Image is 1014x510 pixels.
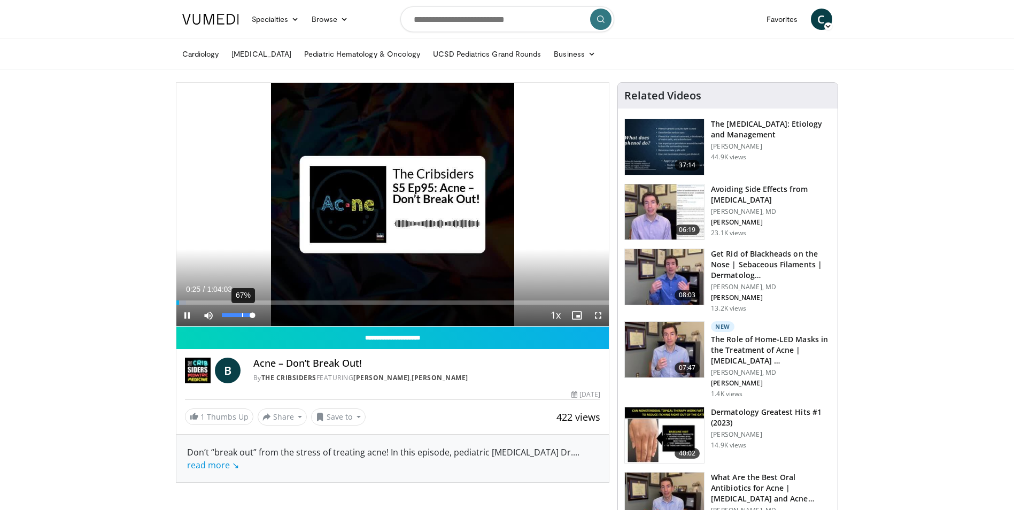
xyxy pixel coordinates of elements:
p: [PERSON_NAME], MD [711,368,831,377]
p: [PERSON_NAME] [711,430,831,439]
p: [PERSON_NAME] [711,379,831,388]
p: 1.4K views [711,390,742,398]
a: 1 Thumbs Up [185,408,253,425]
button: Playback Rate [545,305,566,326]
a: 07:47 New The Role of Home-LED Masks in the Treatment of Acne | [MEDICAL_DATA] … [PERSON_NAME], M... [624,321,831,398]
h4: Related Videos [624,89,701,102]
p: [PERSON_NAME], MD [711,283,831,291]
div: Volume Level [222,313,252,317]
span: 422 views [556,411,600,423]
h3: Dermatology Greatest Hits #1 (2023) [711,407,831,428]
h4: Acne – Don’t Break Out! [253,358,601,369]
button: Pause [176,305,198,326]
p: [PERSON_NAME] [711,142,831,151]
div: [DATE] [571,390,600,399]
h3: What Are the Best Oral Antibiotics for Acne | [MEDICAL_DATA] and Acne… [711,472,831,504]
a: [MEDICAL_DATA] [225,43,298,65]
a: read more ↘ [187,459,239,471]
a: 08:03 Get Rid of Blackheads on the Nose | Sebaceous Filaments | Dermatolog… [PERSON_NAME], MD [PE... [624,249,831,313]
h3: Get Rid of Blackheads on the Nose | Sebaceous Filaments | Dermatolog… [711,249,831,281]
a: Cardiology [176,43,226,65]
span: 37:14 [675,160,700,171]
a: Favorites [760,9,804,30]
a: Specialties [245,9,306,30]
span: / [203,285,205,293]
p: 13.2K views [711,304,746,313]
video-js: Video Player [176,83,609,327]
p: 14.9K views [711,441,746,450]
img: 167f4955-2110-4677-a6aa-4d4647c2ca19.150x105_q85_crop-smart_upscale.jpg [625,407,704,463]
input: Search topics, interventions [400,6,614,32]
span: 1 [200,412,205,422]
div: By FEATURING , [253,373,601,383]
span: 08:03 [675,290,700,300]
div: Don’t “break out” from the stress of treating acne! In this episode, pediatric [MEDICAL_DATA] Dr. [187,446,599,472]
span: 40:02 [675,448,700,459]
span: 07:47 [675,362,700,373]
button: Fullscreen [587,305,609,326]
h3: The Role of Home-LED Masks in the Treatment of Acne | [MEDICAL_DATA] … [711,334,831,366]
a: 37:14 The [MEDICAL_DATA]: Etiology and Management [PERSON_NAME] 44.9K views [624,119,831,175]
button: Share [258,408,307,426]
span: 0:25 [186,285,200,293]
a: [PERSON_NAME] [412,373,468,382]
a: Pediatric Hematology & Oncology [298,43,427,65]
img: c5af237d-e68a-4dd3-8521-77b3daf9ece4.150x105_q85_crop-smart_upscale.jpg [625,119,704,175]
p: [PERSON_NAME], MD [711,207,831,216]
a: 06:19 Avoiding Side Effects from [MEDICAL_DATA] [PERSON_NAME], MD [PERSON_NAME] 23.1K views [624,184,831,241]
p: [PERSON_NAME] [711,293,831,302]
img: VuMedi Logo [182,14,239,25]
span: 1:04:03 [207,285,232,293]
a: Business [547,43,602,65]
span: ... [187,446,579,471]
p: 23.1K views [711,229,746,237]
a: C [811,9,832,30]
a: B [215,358,241,383]
img: The Cribsiders [185,358,211,383]
a: [PERSON_NAME] [353,373,410,382]
p: [PERSON_NAME] [711,218,831,227]
a: Browse [305,9,354,30]
button: Save to [311,408,366,426]
p: 44.9K views [711,153,746,161]
a: UCSD Pediatrics Grand Rounds [427,43,547,65]
button: Enable picture-in-picture mode [566,305,587,326]
a: 40:02 Dermatology Greatest Hits #1 (2023) [PERSON_NAME] 14.9K views [624,407,831,463]
h3: The [MEDICAL_DATA]: Etiology and Management [711,119,831,140]
p: New [711,321,734,332]
span: 06:19 [675,225,700,235]
img: 6f9900f7-f6e7-4fd7-bcbb-2a1dc7b7d476.150x105_q85_crop-smart_upscale.jpg [625,184,704,240]
img: bdc749e8-e5f5-404f-8c3a-bce07f5c1739.150x105_q85_crop-smart_upscale.jpg [625,322,704,377]
button: Mute [198,305,219,326]
div: Progress Bar [176,300,609,305]
a: The Cribsiders [261,373,316,382]
h3: Avoiding Side Effects from [MEDICAL_DATA] [711,184,831,205]
img: 54dc8b42-62c8-44d6-bda4-e2b4e6a7c56d.150x105_q85_crop-smart_upscale.jpg [625,249,704,305]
